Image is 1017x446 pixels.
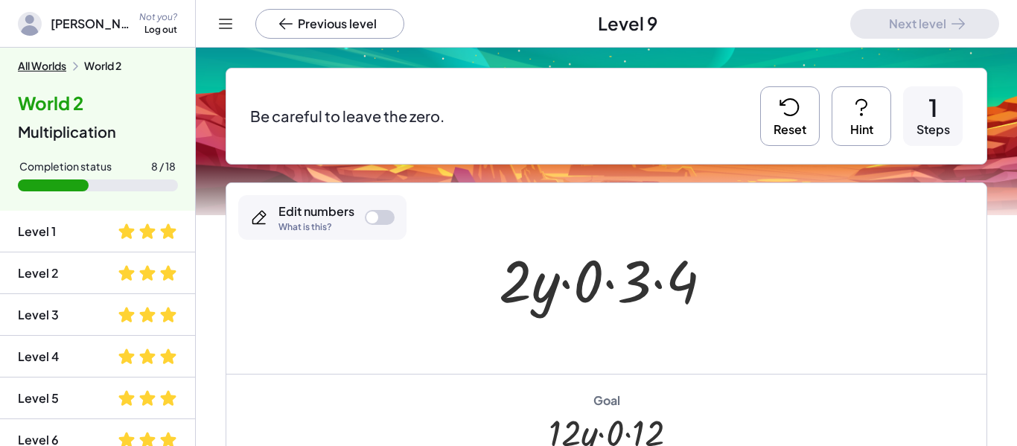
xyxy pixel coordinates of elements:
[18,121,177,142] div: Multiplication
[916,121,950,138] div: Steps
[18,348,59,366] div: Level 4
[18,389,59,407] div: Level 5
[598,11,657,36] span: Level 9
[139,11,177,24] div: Not you?
[18,306,59,324] div: Level 3
[51,15,130,33] span: [PERSON_NAME]
[18,60,66,73] button: All Worlds
[18,91,177,116] h4: World 2
[144,24,177,36] div: Log out
[255,9,404,39] button: Previous level
[18,223,56,240] div: Level 1
[278,203,354,220] div: Edit numbers
[278,223,354,232] div: What is this?
[850,9,999,39] button: Next level
[151,160,176,173] div: 8 / 18
[832,86,891,146] button: Hint
[19,160,112,173] div: Completion status
[593,392,620,409] div: Goal
[928,95,938,119] div: 1
[760,86,820,146] button: Reset
[250,106,742,127] p: Be careful to leave the zero.
[18,264,59,282] div: Level 2
[84,60,121,73] div: World 2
